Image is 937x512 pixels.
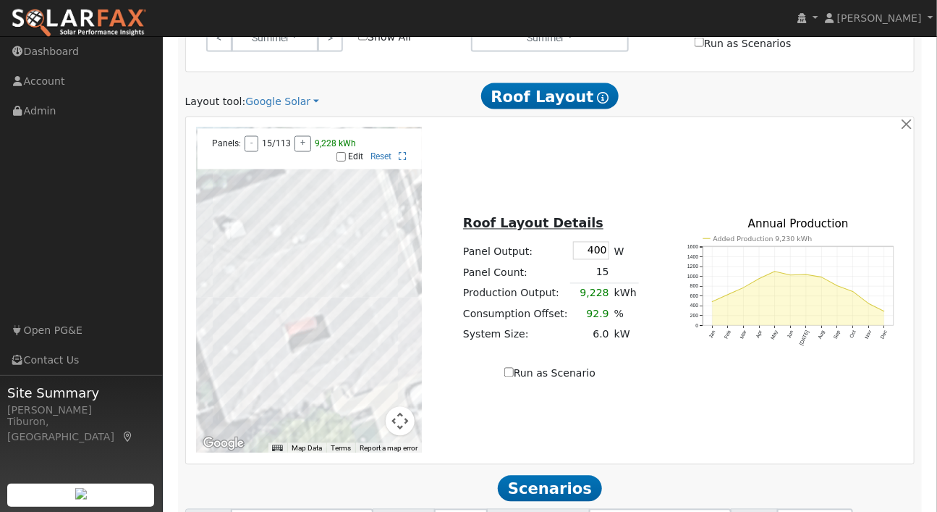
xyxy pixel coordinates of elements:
td: 15 [570,263,611,284]
text: 1200 [687,264,699,269]
text: Added Production 9,230 kWh [713,235,813,243]
td: Panel Count: [461,263,571,284]
button: Map Data [292,444,322,454]
a: Terms (opens in new tab) [331,445,351,453]
a: < [206,23,232,52]
td: 92.9 [570,304,611,324]
text: Mar [739,330,748,340]
span: [PERSON_NAME] [837,12,922,24]
div: Tiburon, [GEOGRAPHIC_DATA] [7,414,155,445]
div: [PERSON_NAME] [7,403,155,418]
text: 1400 [687,254,699,259]
u: Roof Layout Details [463,217,603,231]
td: Consumption Offset: [461,304,571,324]
circle: onclick="" [789,274,792,277]
input: Run as Scenarios [695,38,704,47]
circle: onclick="" [774,271,776,273]
span: 15/113 [262,139,291,149]
td: System Size: [461,324,571,345]
text: 800 [690,284,699,289]
button: Map camera controls [386,407,415,436]
text: 0 [696,323,699,328]
td: 6.0 [570,324,611,345]
a: Google Solar [245,94,319,109]
a: Map [122,431,135,442]
text: Nov [865,330,873,340]
circle: onclick="" [758,278,760,280]
a: Full Screen [399,152,407,162]
td: kW [611,324,639,345]
input: Run as Scenario [504,368,514,377]
text: Aug [818,330,827,340]
td: Production Output: [461,283,571,304]
td: kWh [611,283,639,304]
text: May [771,330,780,341]
span: Site Summary [7,383,155,403]
td: 9,228 [570,283,611,304]
text: Jan [708,330,716,339]
circle: onclick="" [743,287,745,289]
text: 600 [690,293,699,298]
td: Panel Output: [461,240,571,263]
span: Roof Layout [481,83,619,109]
circle: onclick="" [805,274,807,276]
label: Run as Scenarios [695,36,791,51]
label: Show All [358,30,411,45]
button: + [294,136,311,152]
button: - [245,136,258,152]
td: % [611,304,639,324]
text: Jun [787,330,794,339]
a: Report a map error [360,445,417,453]
circle: onclick="" [727,294,729,296]
span: Layout tool: [185,96,246,107]
text: Oct [849,330,857,339]
circle: onclick="" [711,301,713,303]
span: Panels: [212,139,241,149]
text: Annual Production [748,217,849,230]
circle: onclick="" [821,276,823,278]
label: Edit [348,152,363,162]
circle: onclick="" [836,285,839,287]
label: Run as Scenario [504,366,595,382]
text: 200 [690,313,699,318]
i: Show Help [598,92,609,104]
text: Feb [724,330,732,340]
a: Reset [370,152,391,162]
span: 9,228 kWh [315,139,356,149]
text: Dec [880,330,889,340]
a: Open this area in Google Maps (opens a new window) [200,435,247,453]
text: 400 [690,303,699,309]
span: Scenarios [498,476,601,502]
text: Sep [833,330,842,340]
button: Summer [471,23,629,52]
td: W [611,240,639,263]
a: > [318,23,343,52]
circle: onclick="" [868,303,870,305]
text: Apr [755,330,764,340]
img: Google [200,435,247,453]
text: [DATE] [799,330,810,346]
circle: onclick="" [852,290,855,293]
img: SolarFax [11,8,147,38]
img: retrieve [75,488,87,500]
button: Summer [232,23,318,52]
circle: onclick="" [883,311,886,313]
button: Keyboard shortcuts [272,444,282,454]
text: 1600 [687,244,699,249]
text: 1000 [687,274,699,279]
